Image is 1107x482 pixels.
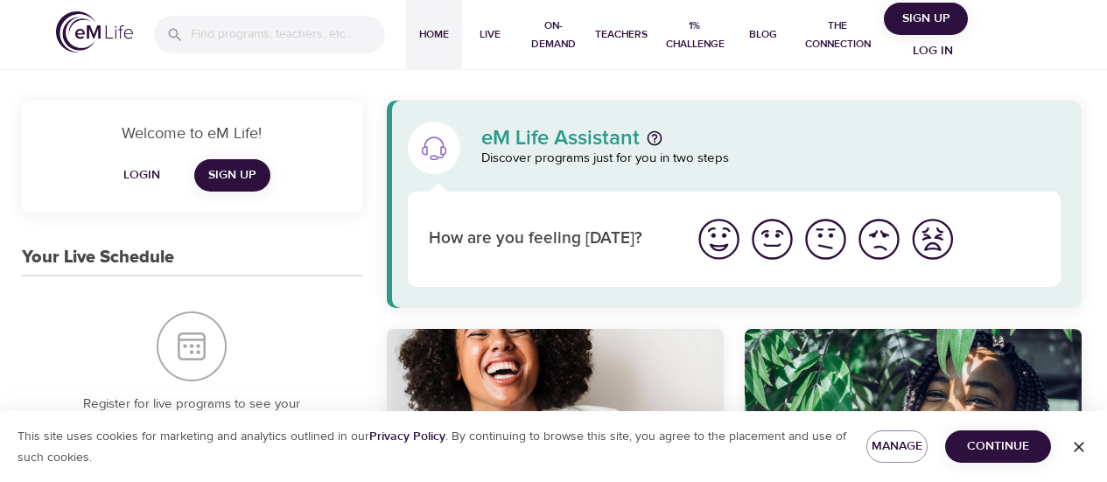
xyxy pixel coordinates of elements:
[595,25,648,44] span: Teachers
[866,430,928,463] button: Manage
[852,213,906,266] button: I'm feeling bad
[121,164,163,186] span: Login
[898,40,968,62] span: Log in
[695,215,743,263] img: great
[746,213,799,266] button: I'm feeling good
[469,25,511,44] span: Live
[692,213,746,266] button: I'm feeling great
[481,149,1061,169] p: Discover programs just for you in two steps
[56,11,133,52] img: logo
[891,8,961,30] span: Sign Up
[114,159,170,192] button: Login
[191,16,385,53] input: Find programs, teachers, etc...
[57,395,327,434] p: Register for live programs to see your upcoming schedule here.
[742,25,784,44] span: Blog
[855,215,903,263] img: bad
[880,436,914,458] span: Manage
[157,311,227,381] img: Your Live Schedule
[908,215,956,263] img: worst
[429,227,671,252] p: How are you feeling [DATE]?
[22,248,174,268] h3: Your Live Schedule
[420,134,448,162] img: eM Life Assistant
[884,3,968,35] button: Sign Up
[959,436,1037,458] span: Continue
[413,25,455,44] span: Home
[662,17,727,53] span: 1% Challenge
[798,17,877,53] span: The Connection
[525,17,581,53] span: On-Demand
[802,215,850,263] img: ok
[194,159,270,192] a: Sign Up
[481,128,640,149] p: eM Life Assistant
[945,430,1051,463] button: Continue
[891,35,975,67] button: Log in
[799,213,852,266] button: I'm feeling ok
[43,122,341,145] p: Welcome to eM Life!
[748,215,796,263] img: good
[369,429,445,444] a: Privacy Policy
[906,213,959,266] button: I'm feeling worst
[208,164,256,186] span: Sign Up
